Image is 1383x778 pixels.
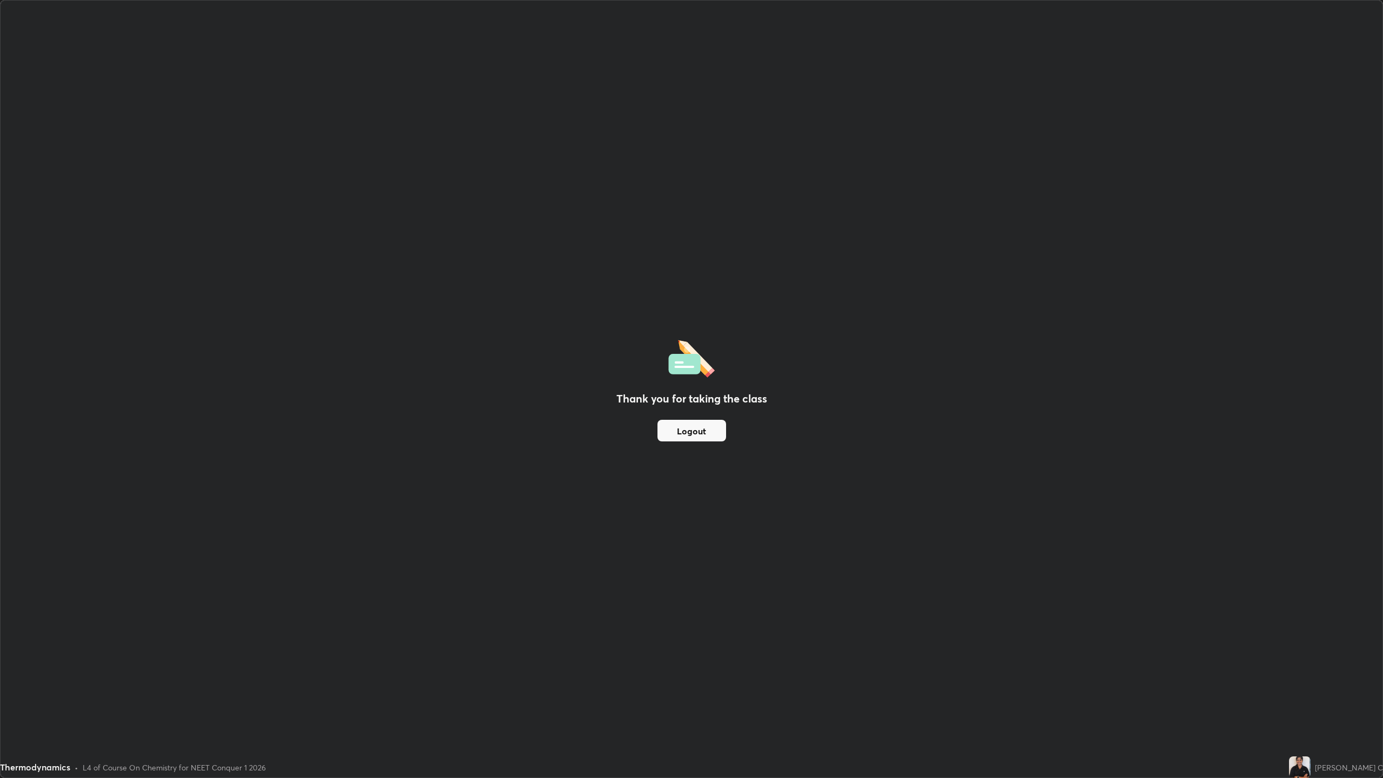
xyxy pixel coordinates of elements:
div: L4 of Course On Chemistry for NEET Conquer 1 2026 [83,762,266,773]
img: eb333bc8d340494e9a81d36ad4d9b094.jpg [1289,756,1311,778]
button: Logout [657,420,726,441]
div: [PERSON_NAME] C [1315,762,1383,773]
img: offlineFeedback.1438e8b3.svg [668,337,715,378]
h2: Thank you for taking the class [616,391,767,407]
div: • [75,762,78,773]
